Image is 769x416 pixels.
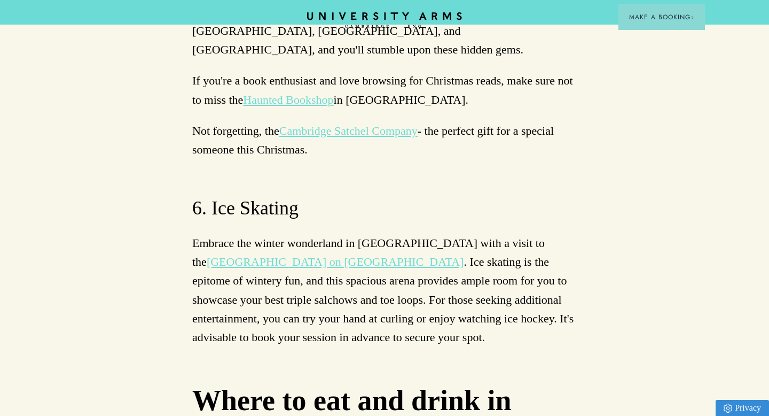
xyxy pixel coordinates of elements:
h3: 6. Ice Skating [192,196,577,221]
a: Cambridge Satchel Company [279,124,418,137]
button: Make a BookingArrow icon [618,4,705,30]
a: Home [307,12,462,29]
a: Privacy [716,400,769,416]
p: Embrace the winter wonderland in [GEOGRAPHIC_DATA] with a visit to the . Ice skating is the epito... [192,234,577,346]
p: Not forgetting, the - the perfect gift for a special someone this Christmas. [192,121,577,159]
img: Privacy [724,404,732,413]
p: If you're a book enthusiast and love browsing for Christmas reads, make sure not to miss the in [... [192,71,577,109]
img: Arrow icon [690,16,694,19]
a: [GEOGRAPHIC_DATA] on [GEOGRAPHIC_DATA] [207,255,464,268]
span: Make a Booking [629,12,694,22]
a: Haunted Bookshop [243,93,333,106]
